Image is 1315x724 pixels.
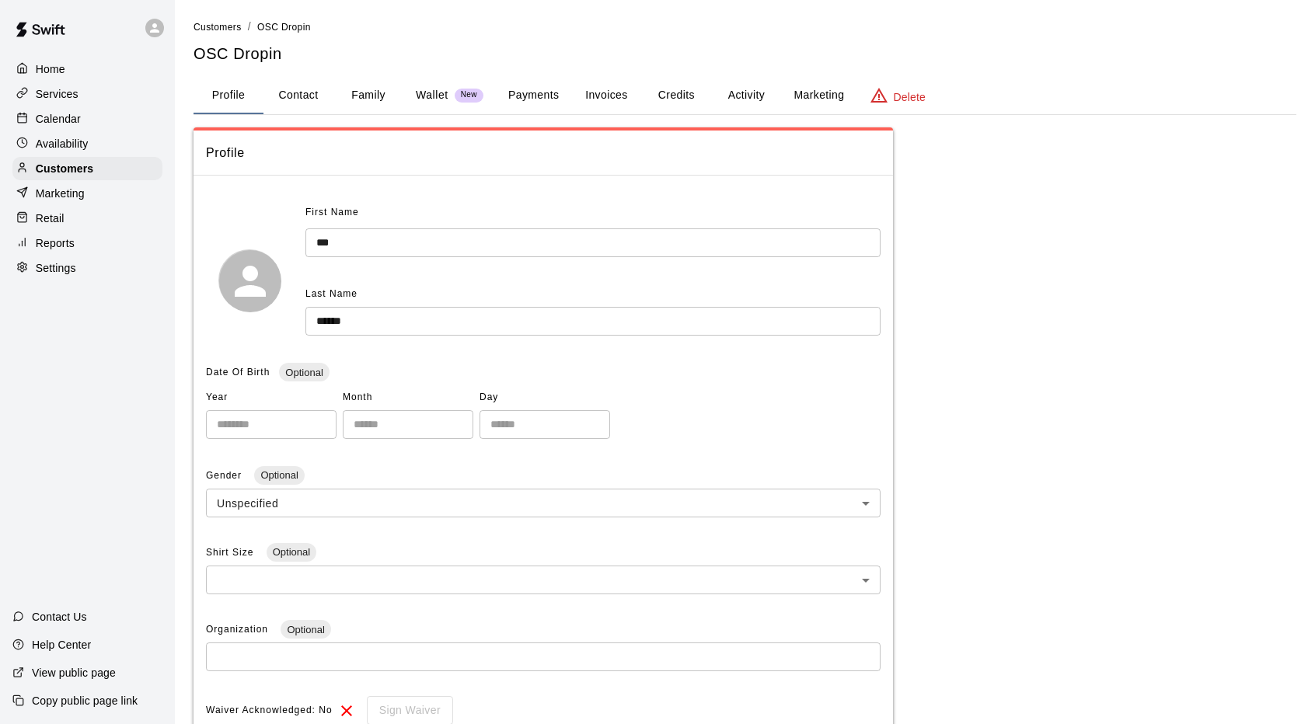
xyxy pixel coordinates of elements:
[12,82,162,106] a: Services
[194,22,242,33] span: Customers
[496,77,571,114] button: Payments
[206,470,245,481] span: Gender
[281,624,330,635] span: Optional
[12,132,162,155] a: Availability
[36,260,76,276] p: Settings
[36,86,78,102] p: Services
[267,546,316,558] span: Optional
[206,547,257,558] span: Shirt Size
[194,19,1296,36] nav: breadcrumb
[206,698,333,723] span: Waiver Acknowledged: No
[36,61,65,77] p: Home
[36,211,65,226] p: Retail
[12,57,162,81] a: Home
[206,385,337,410] span: Year
[12,107,162,131] a: Calendar
[206,367,270,378] span: Date Of Birth
[455,90,483,100] span: New
[194,77,263,114] button: Profile
[32,665,116,680] p: View public page
[36,111,81,127] p: Calendar
[480,385,610,410] span: Day
[711,77,781,114] button: Activity
[263,77,333,114] button: Contact
[305,200,359,225] span: First Name
[12,231,162,255] a: Reports
[194,77,1296,114] div: basic tabs example
[194,44,1296,64] h5: OSC Dropin
[12,182,162,205] a: Marketing
[36,136,89,151] p: Availability
[781,77,856,114] button: Marketing
[32,609,87,625] p: Contact Us
[12,157,162,180] a: Customers
[36,235,75,251] p: Reports
[248,19,251,35] li: /
[206,143,881,163] span: Profile
[206,489,881,517] div: Unspecified
[36,186,85,201] p: Marketing
[279,367,329,378] span: Optional
[32,637,91,653] p: Help Center
[36,161,93,176] p: Customers
[32,693,138,708] p: Copy public page link
[12,207,162,230] a: Retail
[416,87,448,103] p: Wallet
[254,469,304,481] span: Optional
[12,256,162,280] a: Settings
[571,77,641,114] button: Invoices
[257,22,311,33] span: OSC Dropin
[894,89,926,105] p: Delete
[641,77,711,114] button: Credits
[194,20,242,33] a: Customers
[206,624,271,635] span: Organization
[343,385,473,410] span: Month
[333,77,403,114] button: Family
[305,288,358,299] span: Last Name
